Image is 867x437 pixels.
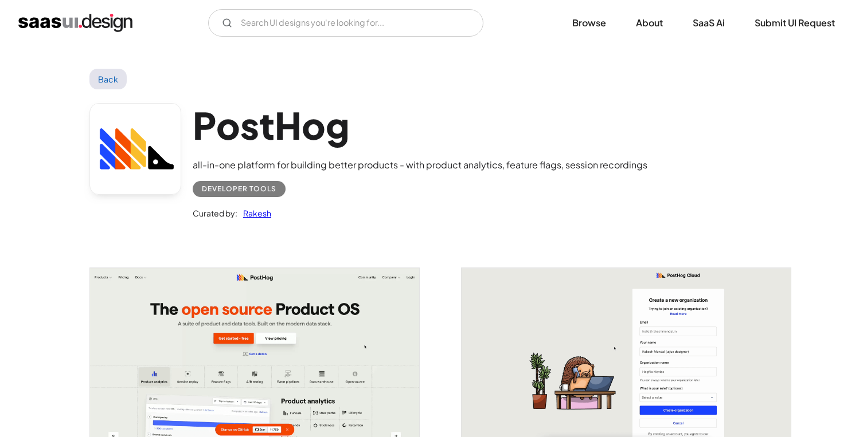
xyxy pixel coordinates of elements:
[89,69,127,89] a: Back
[237,206,271,220] a: Rakesh
[193,103,647,147] h1: PostHog
[208,9,483,37] form: Email Form
[193,158,647,172] div: all-in-one platform for building better products - with product analytics, feature flags, session...
[193,206,237,220] div: Curated by:
[559,10,620,36] a: Browse
[741,10,849,36] a: Submit UI Request
[202,182,276,196] div: Developer tools
[18,14,132,32] a: home
[679,10,739,36] a: SaaS Ai
[208,9,483,37] input: Search UI designs you're looking for...
[622,10,677,36] a: About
